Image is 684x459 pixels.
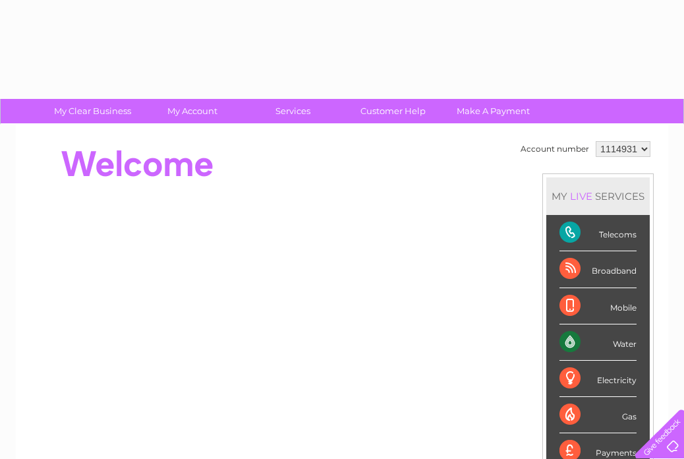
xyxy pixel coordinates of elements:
[559,397,637,433] div: Gas
[559,288,637,324] div: Mobile
[138,99,247,123] a: My Account
[559,251,637,288] div: Broadband
[38,99,147,123] a: My Clear Business
[559,324,637,361] div: Water
[546,177,650,215] div: MY SERVICES
[439,99,548,123] a: Make A Payment
[339,99,447,123] a: Customer Help
[559,215,637,251] div: Telecoms
[567,190,595,202] div: LIVE
[239,99,347,123] a: Services
[559,361,637,397] div: Electricity
[517,138,592,160] td: Account number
